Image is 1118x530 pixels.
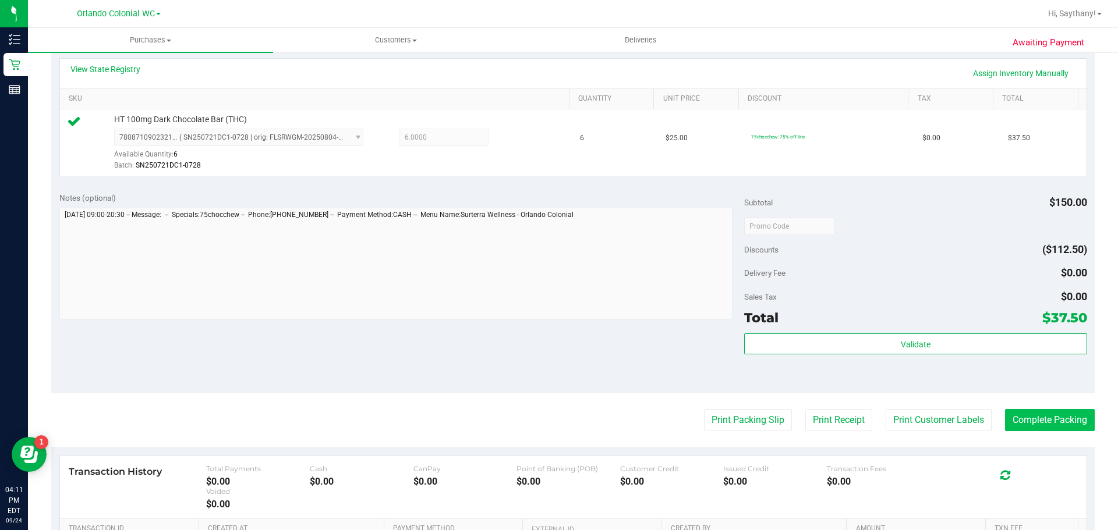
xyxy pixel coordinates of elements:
div: Total Payments [206,464,310,473]
p: 04:11 PM EDT [5,485,23,516]
span: 6 [580,133,584,144]
a: Deliveries [518,28,763,52]
p: 09/24 [5,516,23,525]
span: Notes (optional) [59,193,116,202]
div: CanPay [413,464,517,473]
span: Delivery Fee [744,268,786,278]
div: Cash [310,464,413,473]
span: $0.00 [1061,266,1087,279]
div: Transaction Fees [827,464,931,473]
div: Customer Credit [620,464,724,473]
span: Sales Tax [744,292,777,301]
a: Total [1002,94,1073,104]
a: Quantity [578,94,649,104]
span: Discounts [744,239,779,260]
span: Validate [901,340,931,349]
a: Tax [918,94,989,104]
div: $0.00 [413,476,517,487]
span: Purchases [28,35,273,45]
span: SN250721DC1-0728 [136,161,201,169]
span: 6 [174,150,178,158]
div: Available Quantity: [114,146,376,169]
button: Print Receipt [805,409,872,431]
span: Hi, Saythany! [1048,9,1096,18]
a: Purchases [28,28,273,52]
span: $37.50 [1008,133,1030,144]
span: $0.00 [1061,290,1087,303]
span: Deliveries [609,35,673,45]
a: Customers [273,28,518,52]
a: Assign Inventory Manually [965,63,1076,83]
div: $0.00 [516,476,620,487]
div: $0.00 [310,476,413,487]
span: HT 100mg Dark Chocolate Bar (THC) [114,114,247,125]
a: Unit Price [663,94,734,104]
div: $0.00 [723,476,827,487]
div: Issued Credit [723,464,827,473]
span: Subtotal [744,198,773,207]
div: $0.00 [206,499,310,510]
span: $150.00 [1049,196,1087,208]
a: View State Registry [70,63,140,75]
div: $0.00 [827,476,931,487]
iframe: Resource center unread badge [34,435,48,449]
div: Point of Banking (POB) [516,464,620,473]
a: Discount [748,94,904,104]
span: 75chocchew: 75% off line [751,134,805,140]
span: Customers [274,35,518,45]
span: $25.00 [666,133,688,144]
span: $0.00 [922,133,940,144]
div: $0.00 [620,476,724,487]
span: Orlando Colonial WC [77,9,155,19]
div: Voided [206,487,310,496]
button: Validate [744,333,1087,354]
iframe: Resource center [12,437,47,472]
inline-svg: Retail [9,59,20,70]
button: Print Packing Slip [704,409,792,431]
span: Total [744,310,779,326]
a: SKU [69,94,564,104]
button: Print Customer Labels [886,409,992,431]
button: Complete Packing [1005,409,1095,431]
span: Batch: [114,161,134,169]
span: ($112.50) [1042,243,1087,255]
span: $37.50 [1042,310,1087,326]
div: $0.00 [206,476,310,487]
span: Awaiting Payment [1013,36,1084,49]
inline-svg: Reports [9,84,20,95]
inline-svg: Inventory [9,34,20,45]
input: Promo Code [744,218,834,235]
